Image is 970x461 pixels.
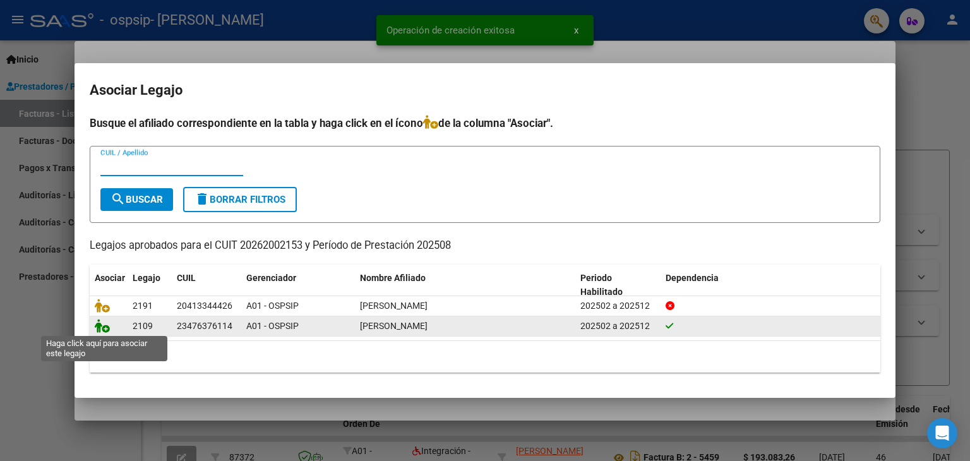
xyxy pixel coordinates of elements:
[241,265,355,306] datatable-header-cell: Gerenciador
[666,273,719,283] span: Dependencia
[90,238,880,254] p: Legajos aprobados para el CUIT 20262002153 y Período de Prestación 202508
[133,301,153,311] span: 2191
[111,191,126,207] mat-icon: search
[90,265,128,306] datatable-header-cell: Asociar
[355,265,575,306] datatable-header-cell: Nombre Afiliado
[246,301,299,311] span: A01 - OSPSIP
[172,265,241,306] datatable-header-cell: CUIL
[90,341,880,373] div: 2 registros
[90,78,880,102] h2: Asociar Legajo
[360,273,426,283] span: Nombre Afiliado
[246,321,299,331] span: A01 - OSPSIP
[580,273,623,297] span: Periodo Habilitado
[133,321,153,331] span: 2109
[177,319,232,333] div: 23476376114
[183,187,297,212] button: Borrar Filtros
[575,265,661,306] datatable-header-cell: Periodo Habilitado
[661,265,881,306] datatable-header-cell: Dependencia
[360,321,428,331] span: BENITEZ CONDE SELENE ABIGAIL
[95,273,125,283] span: Asociar
[927,418,957,448] div: Open Intercom Messenger
[177,273,196,283] span: CUIL
[246,273,296,283] span: Gerenciador
[360,301,428,311] span: CABRERA PINAZO LUCIANO
[580,299,656,313] div: 202502 a 202512
[128,265,172,306] datatable-header-cell: Legajo
[580,319,656,333] div: 202502 a 202512
[100,188,173,211] button: Buscar
[177,299,232,313] div: 20413344426
[111,194,163,205] span: Buscar
[90,115,880,131] h4: Busque el afiliado correspondiente en la tabla y haga click en el ícono de la columna "Asociar".
[195,194,285,205] span: Borrar Filtros
[195,191,210,207] mat-icon: delete
[133,273,160,283] span: Legajo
